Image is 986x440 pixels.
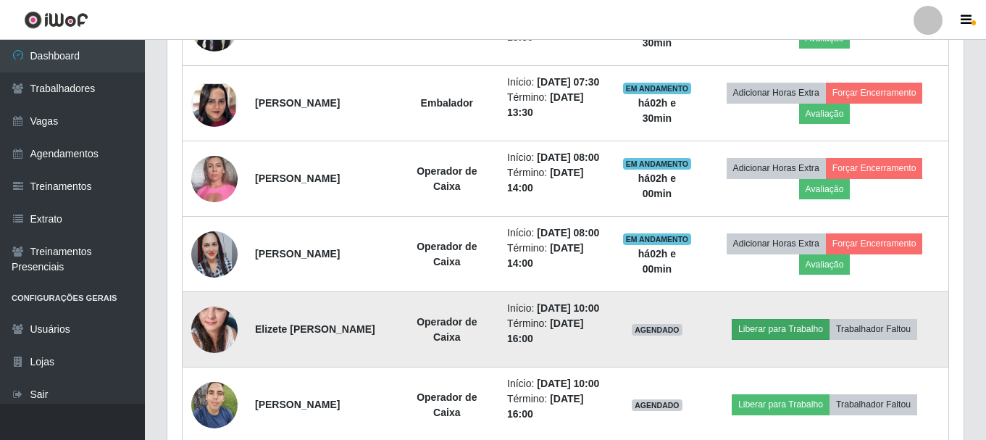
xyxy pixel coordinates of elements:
[638,97,676,124] strong: há 02 h e 30 min
[507,391,605,422] li: Término:
[191,148,238,209] img: 1689780238947.jpeg
[507,241,605,271] li: Término:
[255,97,340,109] strong: [PERSON_NAME]
[507,301,605,316] li: Início:
[623,233,692,245] span: EM ANDAMENTO
[255,173,340,184] strong: [PERSON_NAME]
[507,75,605,90] li: Início:
[417,391,477,418] strong: Operador de Caixa
[537,302,599,314] time: [DATE] 10:00
[191,374,238,436] img: 1718656806486.jpeg
[826,83,923,103] button: Forçar Encerramento
[632,399,682,411] span: AGENDADO
[417,316,477,343] strong: Operador de Caixa
[255,248,340,260] strong: [PERSON_NAME]
[623,83,692,94] span: EM ANDAMENTO
[826,233,923,254] button: Forçar Encerramento
[507,165,605,196] li: Término:
[732,394,830,415] button: Liberar para Trabalho
[191,213,238,296] img: 1689874098010.jpeg
[826,158,923,178] button: Forçar Encerramento
[830,394,917,415] button: Trabalhador Faltou
[417,14,477,41] strong: Operador de Caixa
[421,97,473,109] strong: Embalador
[830,319,917,339] button: Trabalhador Faltou
[507,150,605,165] li: Início:
[417,165,477,192] strong: Operador de Caixa
[537,227,599,238] time: [DATE] 08:00
[638,248,676,275] strong: há 02 h e 00 min
[537,378,599,389] time: [DATE] 10:00
[191,53,238,154] img: 1721310780980.jpeg
[799,179,851,199] button: Avaliação
[255,323,375,335] strong: Elizete [PERSON_NAME]
[732,319,830,339] button: Liberar para Trabalho
[727,233,826,254] button: Adicionar Horas Extra
[255,399,340,410] strong: [PERSON_NAME]
[623,158,692,170] span: EM ANDAMENTO
[537,76,599,88] time: [DATE] 07:30
[191,281,238,378] img: 1703538078729.jpeg
[507,90,605,120] li: Término:
[507,225,605,241] li: Início:
[799,104,851,124] button: Avaliação
[417,241,477,267] strong: Operador de Caixa
[632,324,682,336] span: AGENDADO
[507,316,605,346] li: Término:
[537,151,599,163] time: [DATE] 08:00
[507,376,605,391] li: Início:
[24,11,88,29] img: CoreUI Logo
[638,173,676,199] strong: há 02 h e 00 min
[727,158,826,178] button: Adicionar Horas Extra
[727,83,826,103] button: Adicionar Horas Extra
[799,254,851,275] button: Avaliação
